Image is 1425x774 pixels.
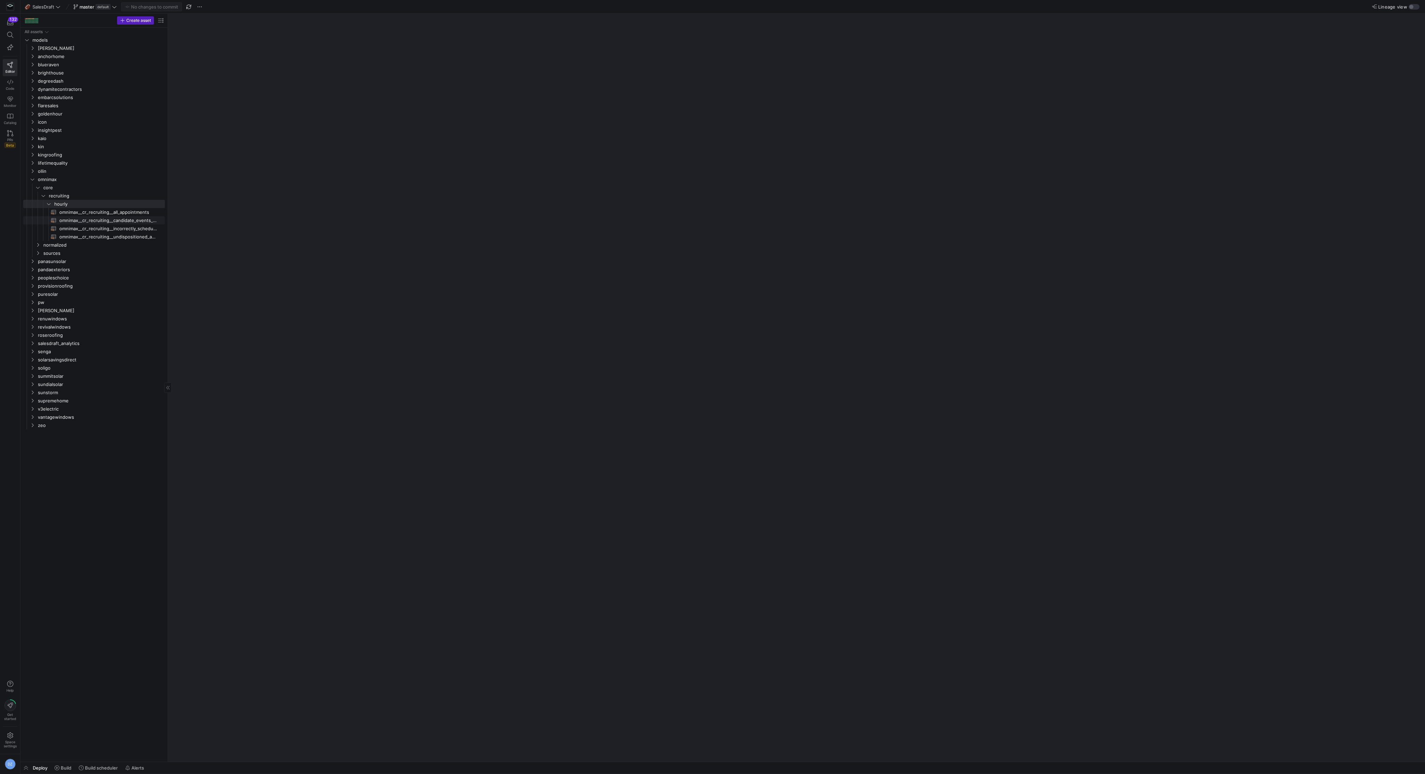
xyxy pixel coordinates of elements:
[3,678,17,695] button: Help
[38,274,164,282] span: peopleschoice
[23,192,165,200] div: Press SPACE to select this row.
[59,233,157,241] span: omnimax__cr_recruiting__undispositioned_appointments​​​​​​​​​​
[122,762,147,774] button: Alerts
[8,17,18,22] div: 132
[3,93,17,110] a: Monitor
[23,380,165,388] div: Press SPACE to select this row.
[38,44,164,52] span: [PERSON_NAME]
[4,142,16,148] span: Beta
[23,216,165,224] div: Press SPACE to select this row.
[59,225,157,233] span: omnimax__cr_recruiting__incorrectly_scheduled_appointments​​​​​​​​​​
[38,258,164,265] span: panasunsolar
[61,765,71,771] span: Build
[3,76,17,93] a: Code
[23,315,165,323] div: Press SPACE to select this row.
[23,159,165,167] div: Press SPACE to select this row.
[38,421,164,429] span: zeo
[3,757,17,771] button: DZ
[23,413,165,421] div: Press SPACE to select this row.
[38,77,164,85] span: degreedash
[38,405,164,413] span: v3electric
[4,103,16,108] span: Monitor
[7,3,14,10] img: https://storage.googleapis.com/y42-prod-data-exchange/images/Yf2Qvegn13xqq0DljGMI0l8d5Zqtiw36EXr8...
[23,249,165,257] div: Press SPACE to select this row.
[38,151,164,159] span: kingroofing
[6,86,14,91] span: Code
[7,138,13,142] span: PRs
[23,339,165,347] div: Press SPACE to select this row.
[23,290,165,298] div: Press SPACE to select this row.
[38,348,164,356] span: senga
[23,364,165,372] div: Press SPACE to select this row.
[43,249,164,257] span: sources
[23,233,165,241] a: omnimax__cr_recruiting__undispositioned_appointments​​​​​​​​​​
[59,208,157,216] span: omnimax__cr_recruiting__all_appointments​​​​​​​​​​
[3,697,17,723] button: Getstarted
[23,397,165,405] div: Press SPACE to select this row.
[23,167,165,175] div: Press SPACE to select this row.
[23,110,165,118] div: Press SPACE to select this row.
[54,200,164,208] span: hourly
[23,388,165,397] div: Press SPACE to select this row.
[38,381,164,388] span: sundialsolar
[23,52,165,60] div: Press SPACE to select this row.
[23,85,165,93] div: Press SPACE to select this row.
[38,340,164,347] span: salesdraft_analytics
[23,298,165,306] div: Press SPACE to select this row.
[3,127,17,151] a: PRsBeta
[38,323,164,331] span: revivalwindows
[38,110,164,118] span: goldenhour
[38,126,164,134] span: insightpest
[23,151,165,159] div: Press SPACE to select this row.
[43,184,164,192] span: core
[23,134,165,142] div: Press SPACE to select this row.
[23,323,165,331] div: Press SPACE to select this row.
[23,118,165,126] div: Press SPACE to select this row.
[38,69,164,77] span: brighthouse
[23,28,165,36] div: Press SPACE to select this row.
[76,762,121,774] button: Build scheduler
[38,331,164,339] span: roseroofing
[4,713,16,721] span: Get started
[38,159,164,167] span: lifetimequality
[33,765,47,771] span: Deploy
[23,241,165,249] div: Press SPACE to select this row.
[38,413,164,421] span: vantagewindows
[38,389,164,397] span: sunstorm
[38,118,164,126] span: icon
[49,192,164,200] span: recruiting
[23,405,165,413] div: Press SPACE to select this row.
[23,60,165,69] div: Press SPACE to select this row.
[23,69,165,77] div: Press SPACE to select this row.
[23,282,165,290] div: Press SPACE to select this row.
[38,61,164,69] span: blueraven
[126,18,151,23] span: Create asset
[38,356,164,364] span: solarsavingsdirect
[38,397,164,405] span: supremehome
[23,265,165,274] div: Press SPACE to select this row.
[96,4,111,10] span: default
[23,306,165,315] div: Press SPACE to select this row.
[38,315,164,323] span: renuwindows
[23,208,165,216] a: omnimax__cr_recruiting__all_appointments​​​​​​​​​​
[5,759,16,770] div: DZ
[4,121,16,125] span: Catalog
[38,135,164,142] span: kaio
[23,233,165,241] div: Press SPACE to select this row.
[72,2,118,11] button: masterdefault
[80,4,94,10] span: master
[52,762,74,774] button: Build
[59,217,157,224] span: omnimax__cr_recruiting__candidate_events_wide_long​​​​​​​​​​
[23,216,165,224] a: omnimax__cr_recruiting__candidate_events_wide_long​​​​​​​​​​
[3,1,17,13] a: https://storage.googleapis.com/y42-prod-data-exchange/images/Yf2Qvegn13xqq0DljGMI0l8d5Zqtiw36EXr8...
[23,372,165,380] div: Press SPACE to select this row.
[23,44,165,52] div: Press SPACE to select this row.
[23,93,165,101] div: Press SPACE to select this row.
[3,729,17,751] a: Spacesettings
[23,2,62,11] button: 🏈SalesDraft
[25,4,30,9] span: 🏈
[85,765,118,771] span: Build scheduler
[38,94,164,101] span: embarcsolutions
[23,224,165,233] div: Press SPACE to select this row.
[3,110,17,127] a: Catalog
